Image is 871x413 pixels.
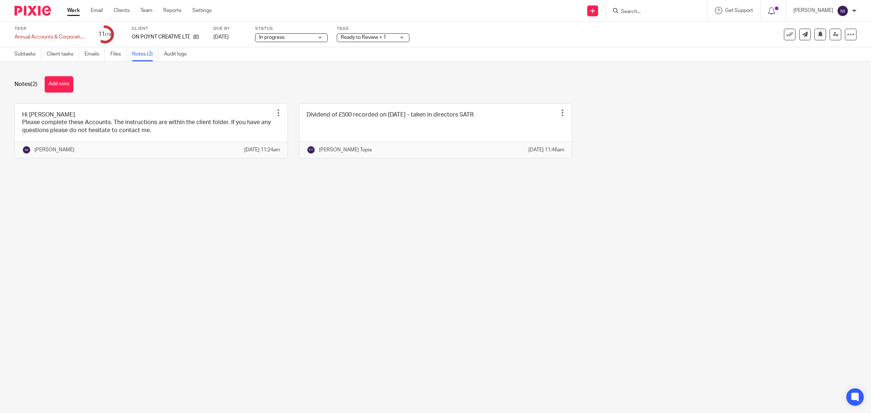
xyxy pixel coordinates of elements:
[213,34,229,40] span: [DATE]
[47,47,79,61] a: Client tasks
[259,35,285,40] span: In progress
[45,76,73,93] button: Add note
[110,47,127,61] a: Files
[30,81,37,87] span: (2)
[105,33,111,37] small: /19
[620,9,686,15] input: Search
[132,26,204,32] label: Client
[725,8,753,13] span: Get Support
[22,146,31,154] img: svg%3E
[15,26,87,32] label: Task
[132,33,190,41] p: ON POYNT CREATIVE LTD
[213,26,246,32] label: Due by
[337,26,409,32] label: Tags
[244,146,280,154] p: [DATE] 11:24am
[528,146,564,154] p: [DATE] 11:46am
[192,7,212,14] a: Settings
[163,7,181,14] a: Reports
[114,7,130,14] a: Clients
[15,47,41,61] a: Subtasks
[793,7,833,14] p: [PERSON_NAME]
[15,33,87,41] div: Annual Accounts & Corporation Tax Return - [DATE]
[341,35,386,40] span: Ready to Review + 1
[15,81,37,88] h1: Notes
[140,7,152,14] a: Team
[132,47,159,61] a: Notes (2)
[98,30,111,38] div: 11
[85,47,105,61] a: Emails
[255,26,328,32] label: Status
[319,146,372,154] p: [PERSON_NAME] Topia
[15,33,87,41] div: Annual Accounts &amp; Corporation Tax Return - March 31, 2025
[34,146,74,154] p: [PERSON_NAME]
[164,47,192,61] a: Audit logs
[91,7,103,14] a: Email
[15,6,51,16] img: Pixie
[837,5,848,17] img: svg%3E
[67,7,80,14] a: Work
[307,146,315,154] img: svg%3E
